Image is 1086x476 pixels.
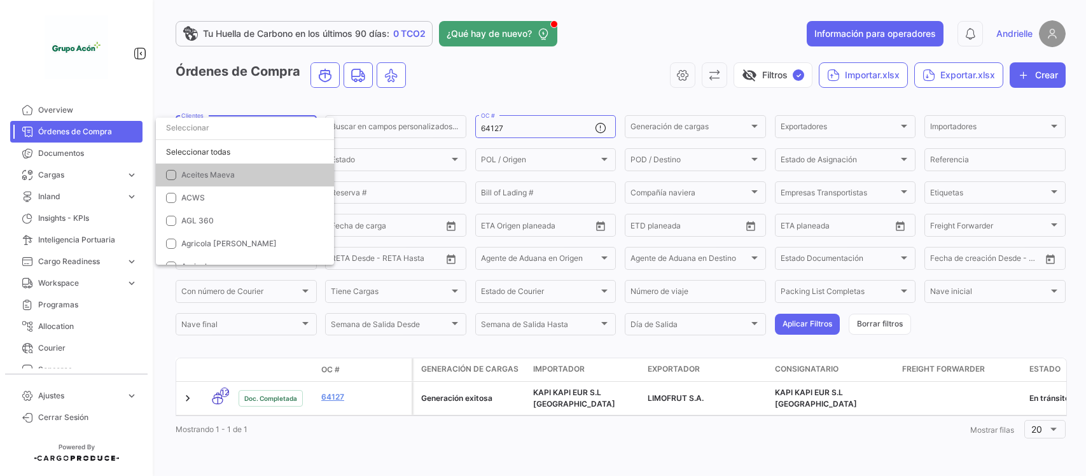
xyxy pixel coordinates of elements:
[181,170,235,179] span: Aceites Maeva
[181,262,211,271] span: Agrivale
[181,239,277,248] span: Agricola [PERSON_NAME]
[156,141,334,164] div: Seleccionar todas
[181,216,214,225] span: AGL 360
[181,193,205,202] span: ACWS
[156,116,334,139] input: dropdown search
